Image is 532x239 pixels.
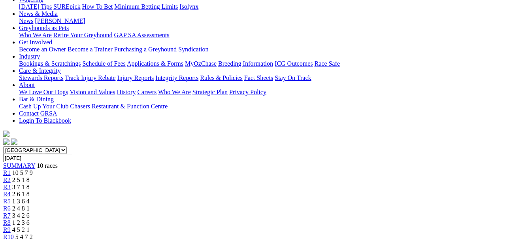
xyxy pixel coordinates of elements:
a: Minimum Betting Limits [114,3,178,10]
a: Integrity Reports [155,74,198,81]
a: Syndication [178,46,208,53]
a: Strategic Plan [192,89,228,95]
a: Retire Your Greyhound [53,32,113,38]
a: Industry [19,53,40,60]
div: News & Media [19,17,529,25]
a: Injury Reports [117,74,154,81]
a: Stay On Track [275,74,311,81]
a: Stewards Reports [19,74,63,81]
a: [DATE] Tips [19,3,52,10]
div: Bar & Dining [19,103,529,110]
a: Track Injury Rebate [65,74,115,81]
a: Isolynx [179,3,198,10]
div: Get Involved [19,46,529,53]
img: logo-grsa-white.png [3,131,9,137]
span: 10 races [37,162,58,169]
div: Industry [19,60,529,67]
a: Vision and Values [70,89,115,95]
span: 4 5 2 1 [12,226,30,233]
span: 2 5 1 8 [12,176,30,183]
a: Race Safe [314,60,340,67]
a: Get Involved [19,39,52,46]
a: Purchasing a Greyhound [114,46,177,53]
div: Wagering [19,3,529,10]
span: 2 6 1 8 [12,191,30,197]
a: News & Media [19,10,58,17]
a: ICG Outcomes [275,60,313,67]
a: History [117,89,136,95]
div: About [19,89,529,96]
span: 2 4 8 1 [12,205,30,212]
a: R9 [3,226,11,233]
a: R6 [3,205,11,212]
span: 3 4 2 6 [12,212,30,219]
a: Become a Trainer [68,46,113,53]
a: R8 [3,219,11,226]
span: 3 7 1 8 [12,184,30,190]
span: 1 3 6 4 [12,198,30,205]
span: 1 2 3 6 [12,219,30,226]
a: News [19,17,33,24]
a: We Love Our Dogs [19,89,68,95]
a: Applications & Forms [127,60,183,67]
a: SUMMARY [3,162,35,169]
a: About [19,82,35,88]
a: Bar & Dining [19,96,54,102]
img: twitter.svg [11,138,17,145]
a: R3 [3,184,11,190]
a: Breeding Information [218,60,273,67]
a: Rules & Policies [200,74,243,81]
span: 10 5 7 9 [12,169,33,176]
a: How To Bet [82,3,113,10]
a: Become an Owner [19,46,66,53]
a: Login To Blackbook [19,117,71,124]
a: R7 [3,212,11,219]
a: Who We Are [158,89,191,95]
a: Careers [137,89,157,95]
a: Who We Are [19,32,52,38]
a: Schedule of Fees [82,60,125,67]
a: GAP SA Assessments [114,32,170,38]
div: Greyhounds as Pets [19,32,529,39]
a: R5 [3,198,11,205]
a: [PERSON_NAME] [35,17,85,24]
img: facebook.svg [3,138,9,145]
a: MyOzChase [185,60,217,67]
a: Privacy Policy [229,89,266,95]
a: Fact Sheets [244,74,273,81]
a: Chasers Restaurant & Function Centre [70,103,168,110]
a: Bookings & Scratchings [19,60,81,67]
a: Cash Up Your Club [19,103,68,110]
a: Care & Integrity [19,67,61,74]
a: R4 [3,191,11,197]
a: R1 [3,169,11,176]
input: Select date [3,154,73,162]
a: SUREpick [53,3,80,10]
div: Care & Integrity [19,74,529,82]
a: Contact GRSA [19,110,57,117]
a: Greyhounds as Pets [19,25,69,31]
a: R2 [3,176,11,183]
